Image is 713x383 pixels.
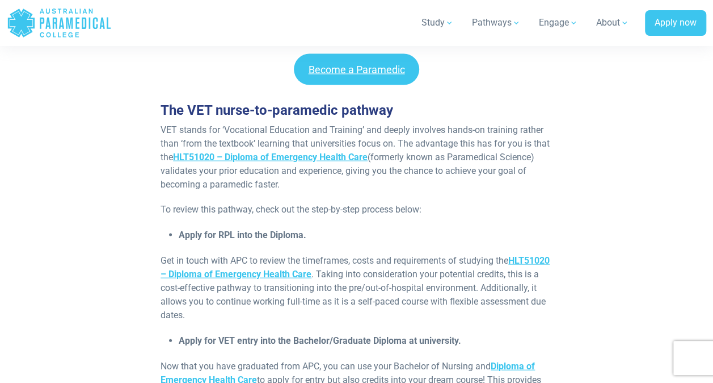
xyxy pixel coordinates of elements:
[589,7,636,39] a: About
[7,5,112,41] a: Australian Paramedical College
[161,102,393,118] span: The VET nurse-to-paramedic pathway
[645,10,706,36] a: Apply now
[179,229,306,240] span: Apply for RPL into the Diploma.
[161,255,550,279] a: HLT51020 – Diploma of Emergency Health Care
[294,53,420,85] a: Become a Paramedic
[161,124,550,189] span: VET stands for ‘Vocational Education and Training’ and deeply involves hands-on training rather t...
[179,335,461,345] span: Apply for VET entry into the Bachelor/Graduate Diploma at university.
[532,7,585,39] a: Engage
[415,7,461,39] a: Study
[465,7,528,39] a: Pathways
[161,255,550,320] span: Get in touch with APC to review the timeframes, costs and requirements of studying the . Taking i...
[161,203,421,214] span: To review this pathway, check out the step-by-step process below:
[173,151,368,162] a: HLT51020 – Diploma of Emergency Health Care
